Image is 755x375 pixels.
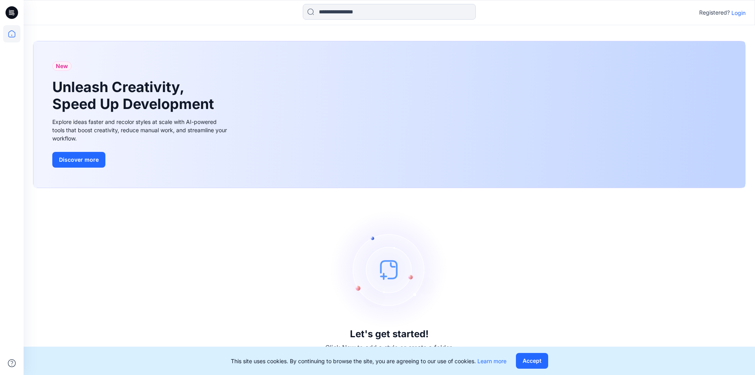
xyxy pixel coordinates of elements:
p: Login [731,9,746,17]
div: Explore ideas faster and recolor styles at scale with AI-powered tools that boost creativity, red... [52,118,229,142]
button: Discover more [52,152,105,168]
p: Click New to add a style or create a folder. [325,343,453,352]
img: empty-state-image.svg [330,211,448,329]
h3: Let's get started! [350,329,429,340]
a: Discover more [52,152,229,168]
span: New [56,61,68,71]
a: Learn more [477,358,506,364]
button: Accept [516,353,548,369]
p: Registered? [699,8,730,17]
p: This site uses cookies. By continuing to browse the site, you are agreeing to our use of cookies. [231,357,506,365]
h1: Unleash Creativity, Speed Up Development [52,79,217,113]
